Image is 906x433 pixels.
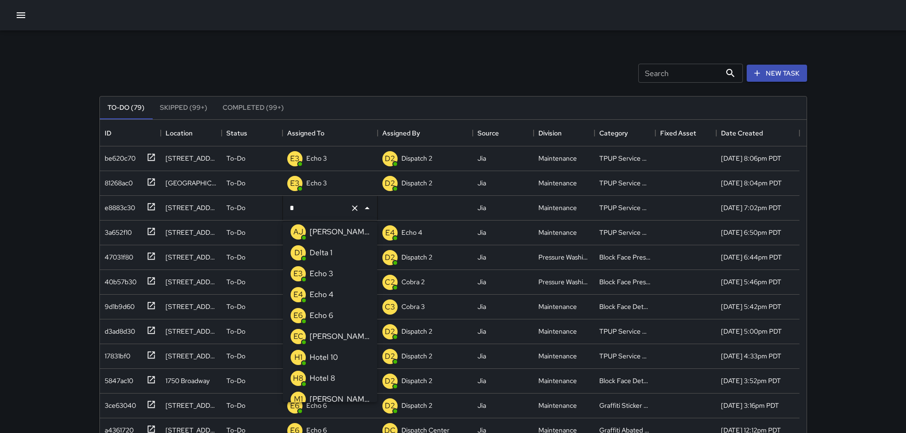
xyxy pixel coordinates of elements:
div: 9/25/2025, 5:46pm PDT [721,277,781,287]
p: E6 [290,400,300,412]
p: [PERSON_NAME] [310,331,370,342]
div: Assigned To [287,120,324,146]
div: Assigned To [283,120,378,146]
div: e8883c30 [101,199,135,212]
div: Jia [477,376,486,385]
p: Dispatch 2 [401,351,432,361]
p: Hotel 8 [310,373,335,384]
div: Maintenance [538,178,577,188]
div: 1741 Telegraph Avenue [166,178,217,188]
p: To-Do [226,228,245,237]
div: 9/25/2025, 5:42pm PDT [721,302,781,311]
p: H8 [293,373,303,384]
p: M1 [294,394,303,405]
div: 3a652f10 [101,224,132,237]
button: Close [360,202,374,215]
div: Jia [477,302,486,311]
div: ID [105,120,111,146]
p: D2 [385,351,395,362]
div: 2100 Webster Street [166,252,217,262]
div: 1750 Broadway [166,376,210,385]
p: Cobra 3 [401,302,425,311]
div: TPUP Service Requested [599,351,651,361]
p: To-Do [226,154,245,163]
div: Jia [477,277,486,287]
div: Jia [477,203,486,212]
div: Date Created [721,120,763,146]
p: [PERSON_NAME] [310,226,370,238]
p: To-Do [226,277,245,287]
div: 1720 Telegraph Avenue [166,203,217,212]
div: 1245 Broadway [166,277,217,287]
div: Maintenance [538,401,577,410]
div: Jia [477,252,486,262]
div: Assigned By [378,120,473,146]
div: 40b57b30 [101,273,136,287]
div: 9/25/2025, 7:02pm PDT [721,203,781,212]
div: 9/25/2025, 6:44pm PDT [721,252,782,262]
div: Maintenance [538,154,577,163]
div: Division [538,120,562,146]
p: E3 [290,153,300,164]
div: Maintenance [538,351,577,361]
p: E3 [293,268,303,279]
div: 3ce63040 [101,397,136,410]
p: Echo 4 [310,289,333,300]
div: 901 Franklin Street [166,154,217,163]
div: 1350 Franklin Street [166,401,217,410]
div: Date Created [716,120,799,146]
div: Jia [477,351,486,361]
p: Echo 3 [306,178,327,188]
p: Echo 4 [401,228,422,237]
div: 379 12th Street [166,302,217,311]
p: D2 [385,326,395,337]
p: Dispatch 2 [401,376,432,385]
div: Maintenance [538,327,577,336]
p: To-Do [226,327,245,336]
div: 81268ac0 [101,174,133,188]
div: Block Face Pressure Washed [599,252,651,262]
div: 901 Franklin Street [166,327,217,336]
p: Echo 3 [310,268,333,279]
button: New Task [747,65,807,82]
div: TPUP Service Requested [599,203,651,212]
p: To-Do [226,401,245,410]
div: 9/25/2025, 5:00pm PDT [721,327,782,336]
p: To-Do [226,302,245,311]
p: D2 [385,178,395,189]
div: Status [226,120,247,146]
div: be620c70 [101,150,136,163]
p: Hotel 10 [310,352,338,363]
p: H1 [294,352,302,363]
button: Clear [348,202,361,215]
div: Source [473,120,534,146]
div: Fixed Asset [660,120,696,146]
div: Location [166,120,193,146]
p: To-Do [226,178,245,188]
p: E3 [290,178,300,189]
div: Category [594,120,655,146]
div: Assigned By [382,120,420,146]
div: 9/25/2025, 4:33pm PDT [721,351,781,361]
p: E4 [293,289,303,300]
p: To-Do [226,203,245,212]
div: TPUP Service Requested [599,327,651,336]
p: To-Do [226,376,245,385]
p: AJ [293,226,303,238]
div: Maintenance [538,228,577,237]
div: Jia [477,178,486,188]
div: Maintenance [538,203,577,212]
div: Block Face Detailed [599,302,651,311]
p: Delta 1 [310,247,332,259]
div: 5847ac10 [101,372,133,385]
p: To-Do [226,351,245,361]
div: Graffiti Sticker Abated Small [599,401,651,410]
div: TPUP Service Requested [599,228,651,237]
p: Echo 6 [310,310,333,321]
p: E4 [385,227,395,239]
div: ID [100,120,161,146]
p: D2 [385,153,395,164]
p: D2 [385,400,395,412]
button: Completed (99+) [215,96,292,119]
div: Pressure Washing [538,277,590,287]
